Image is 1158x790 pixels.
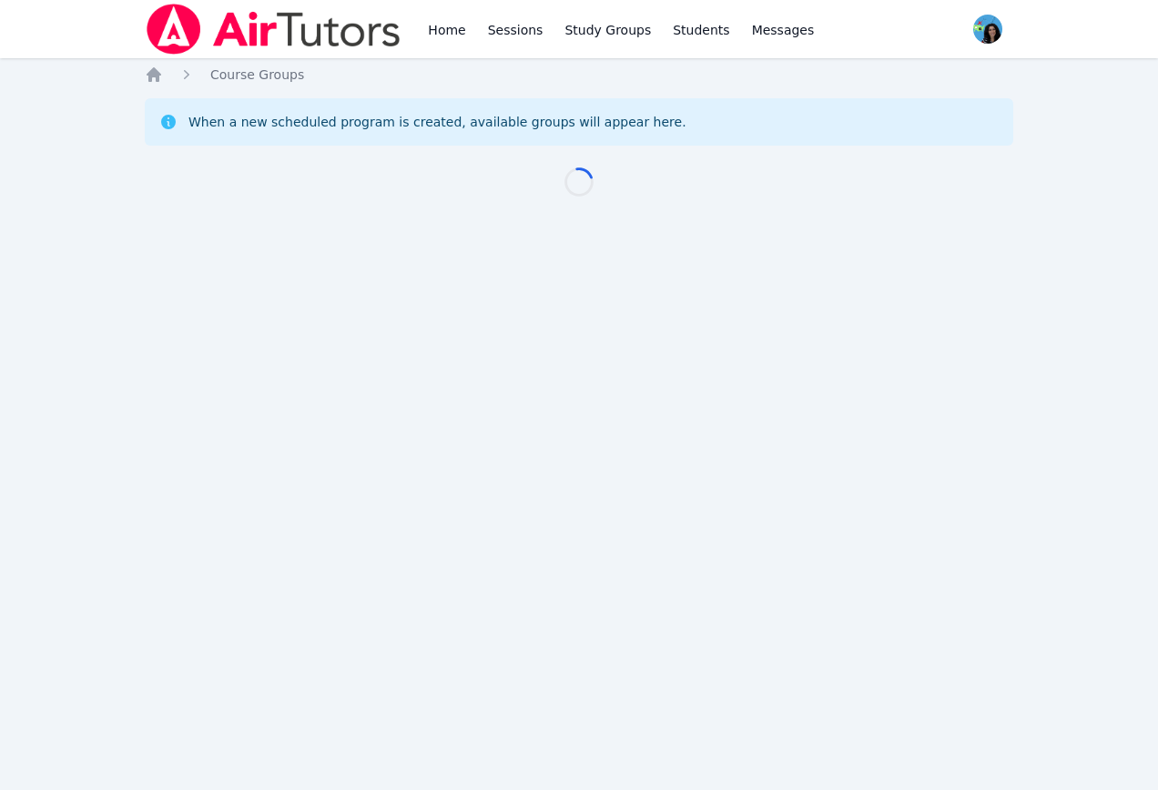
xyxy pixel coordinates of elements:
nav: Breadcrumb [145,66,1013,84]
div: When a new scheduled program is created, available groups will appear here. [188,113,686,131]
a: Course Groups [210,66,304,84]
span: Course Groups [210,67,304,82]
img: Air Tutors [145,4,402,55]
span: Messages [752,21,815,39]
